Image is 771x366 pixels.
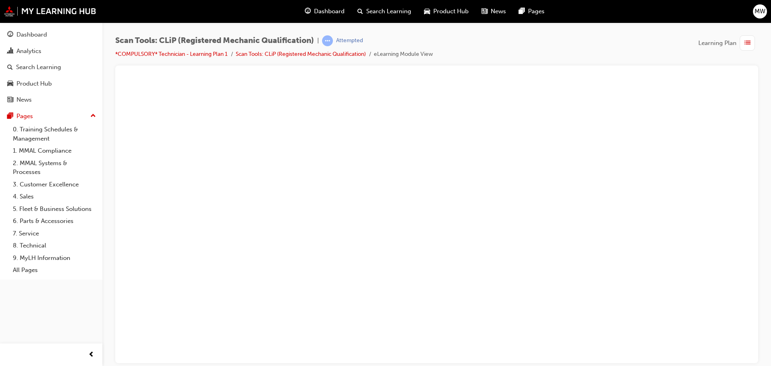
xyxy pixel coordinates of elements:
span: guage-icon [305,6,311,16]
a: 1. MMAL Compliance [10,145,99,157]
a: pages-iconPages [512,3,551,20]
a: car-iconProduct Hub [418,3,475,20]
a: guage-iconDashboard [298,3,351,20]
span: car-icon [7,80,13,88]
a: 7. Service [10,227,99,240]
span: car-icon [424,6,430,16]
span: Dashboard [314,7,345,16]
span: Pages [528,7,545,16]
a: 2. MMAL Systems & Processes [10,157,99,178]
span: pages-icon [519,6,525,16]
span: news-icon [7,96,13,104]
span: | [317,36,319,45]
span: Product Hub [433,7,469,16]
div: Search Learning [16,63,61,72]
a: Search Learning [3,60,99,75]
span: pages-icon [7,113,13,120]
button: Learning Plan [698,35,758,51]
a: 9. MyLH Information [10,252,99,264]
a: 6. Parts & Accessories [10,215,99,227]
a: Scan Tools: CLiP (Registered Mechanic Qualification) [236,51,366,57]
a: 8. Technical [10,239,99,252]
a: Dashboard [3,27,99,42]
li: eLearning Module View [374,50,433,59]
span: search-icon [7,64,13,71]
span: MW [755,7,765,16]
span: news-icon [481,6,487,16]
span: chart-icon [7,48,13,55]
a: search-iconSearch Learning [351,3,418,20]
a: 3. Customer Excellence [10,178,99,191]
a: 0. Training Schedules & Management [10,123,99,145]
div: Attempted [336,37,363,45]
span: prev-icon [88,350,94,360]
img: mmal [4,6,96,16]
span: list-icon [744,38,751,48]
div: Analytics [16,47,41,56]
a: 4. Sales [10,190,99,203]
span: search-icon [357,6,363,16]
button: MW [753,4,767,18]
span: guage-icon [7,31,13,39]
a: news-iconNews [475,3,512,20]
div: Product Hub [16,79,52,88]
button: Pages [3,109,99,124]
a: Analytics [3,44,99,59]
span: Search Learning [366,7,411,16]
span: Scan Tools: CLiP (Registered Mechanic Qualification) [115,36,314,45]
div: News [16,95,32,104]
a: 5. Fleet & Business Solutions [10,203,99,215]
span: up-icon [90,111,96,121]
span: Learning Plan [698,39,736,48]
div: Dashboard [16,30,47,39]
a: Product Hub [3,76,99,91]
a: All Pages [10,264,99,276]
span: learningRecordVerb_ATTEMPT-icon [322,35,333,46]
button: DashboardAnalyticsSearch LearningProduct HubNews [3,26,99,109]
div: Pages [16,112,33,121]
a: News [3,92,99,107]
span: News [491,7,506,16]
a: *COMPULSORY* Technician - Learning Plan 1 [115,51,228,57]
